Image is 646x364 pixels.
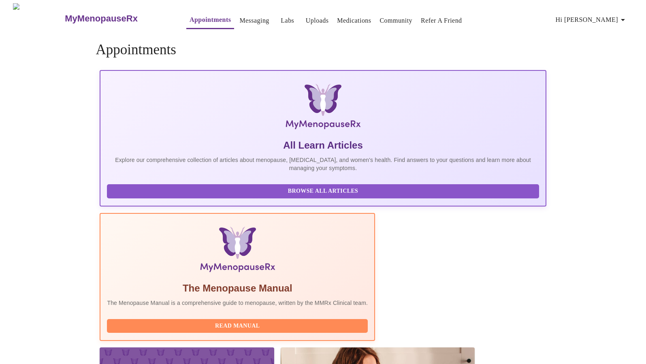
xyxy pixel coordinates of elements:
button: Read Manual [107,319,368,333]
a: Uploads [306,15,329,26]
span: Read Manual [115,321,360,331]
a: Labs [281,15,294,26]
p: The Menopause Manual is a comprehensive guide to menopause, written by the MMRx Clinical team. [107,299,368,307]
a: Medications [337,15,371,26]
a: Community [379,15,412,26]
span: Hi [PERSON_NAME] [556,14,628,26]
button: Uploads [303,13,332,29]
span: Browse All Articles [115,186,531,196]
h5: The Menopause Manual [107,282,368,295]
h3: MyMenopauseRx [65,13,138,24]
button: Appointments [186,12,234,29]
a: Messaging [239,15,269,26]
button: Community [376,13,416,29]
img: MyMenopauseRx Logo [13,3,64,34]
p: Explore our comprehensive collection of articles about menopause, [MEDICAL_DATA], and women's hea... [107,156,539,172]
img: Menopause Manual [149,227,326,275]
button: Hi [PERSON_NAME] [552,12,631,28]
button: Medications [334,13,374,29]
a: Browse All Articles [107,187,541,194]
img: MyMenopauseRx Logo [174,84,472,132]
a: Read Manual [107,322,370,329]
h4: Appointments [96,42,550,58]
h5: All Learn Articles [107,139,539,152]
button: Messaging [236,13,272,29]
button: Labs [275,13,301,29]
button: Refer a Friend [418,13,465,29]
button: Browse All Articles [107,184,539,198]
a: MyMenopauseRx [64,4,170,33]
a: Appointments [190,14,231,26]
a: Refer a Friend [421,15,462,26]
